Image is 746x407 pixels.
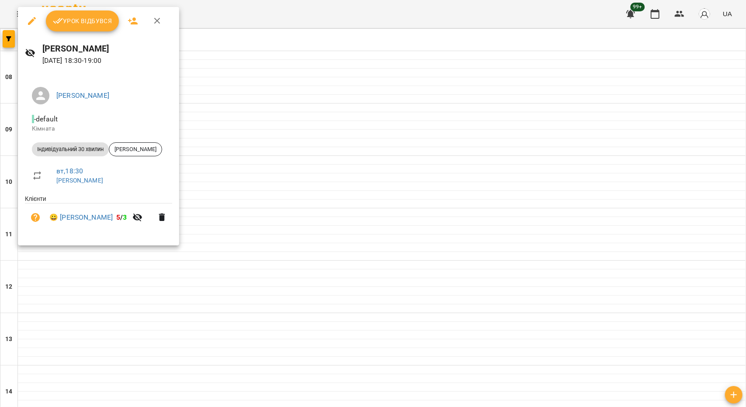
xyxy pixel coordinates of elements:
span: [PERSON_NAME] [109,145,162,153]
a: [PERSON_NAME] [56,177,103,184]
button: Урок відбувся [46,10,119,31]
span: Урок відбувся [53,16,112,26]
span: Індивідуальний 30 хвилин [32,145,109,153]
span: 5 [116,213,120,221]
button: Візит ще не сплачено. Додати оплату? [25,207,46,228]
span: 3 [123,213,127,221]
h6: [PERSON_NAME] [42,42,173,55]
p: Кімната [32,124,165,133]
p: [DATE] 18:30 - 19:00 [42,55,173,66]
ul: Клієнти [25,194,172,235]
a: [PERSON_NAME] [56,91,109,100]
div: [PERSON_NAME] [109,142,162,156]
a: 😀 [PERSON_NAME] [49,212,113,223]
b: / [116,213,127,221]
span: - default [32,115,59,123]
a: вт , 18:30 [56,167,83,175]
